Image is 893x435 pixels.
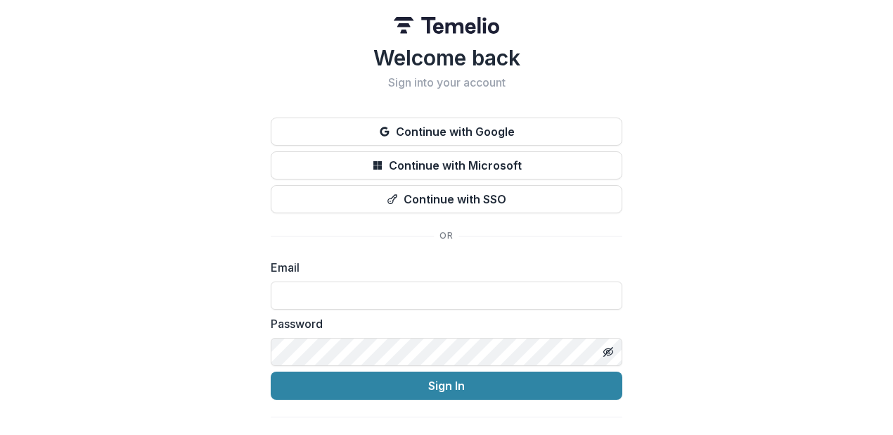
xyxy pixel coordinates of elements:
h1: Welcome back [271,45,622,70]
button: Toggle password visibility [597,341,619,363]
button: Sign In [271,372,622,400]
button: Continue with Microsoft [271,151,622,179]
button: Continue with SSO [271,185,622,213]
button: Continue with Google [271,118,622,146]
h2: Sign into your account [271,76,622,89]
img: Temelio [394,17,499,34]
label: Password [271,315,614,332]
label: Email [271,259,614,276]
